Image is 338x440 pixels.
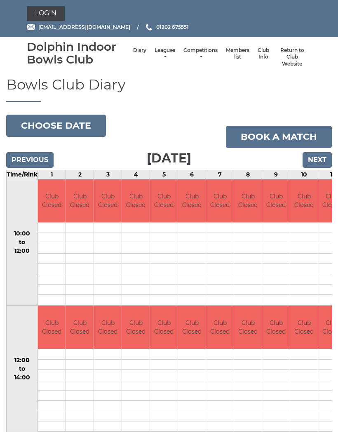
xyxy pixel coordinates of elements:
td: 3 [94,170,122,179]
td: Club Closed [178,306,206,349]
a: Return to Club Website [277,47,307,68]
td: 7 [206,170,234,179]
td: Club Closed [206,306,234,349]
td: Club Closed [66,179,94,223]
td: 10:00 to 12:00 [7,179,38,306]
td: Club Closed [262,179,290,223]
td: Club Closed [290,306,318,349]
td: 1 [38,170,66,179]
span: 01202 675551 [156,24,189,30]
a: Login [27,6,65,21]
h1: Bowls Club Diary [6,77,332,102]
a: Book a match [226,126,332,148]
a: Members list [226,47,249,61]
button: Choose date [6,115,106,137]
td: 6 [178,170,206,179]
td: Time/Rink [7,170,38,179]
img: Phone us [146,24,152,31]
td: Club Closed [150,306,178,349]
a: Competitions [183,47,218,61]
span: [EMAIL_ADDRESS][DOMAIN_NAME] [38,24,130,30]
td: Club Closed [234,179,262,223]
a: Club Info [258,47,269,61]
td: Club Closed [262,306,290,349]
td: Club Closed [94,306,122,349]
td: 4 [122,170,150,179]
td: Club Closed [150,179,178,223]
a: Diary [133,47,146,54]
input: Next [303,152,332,168]
td: Club Closed [234,306,262,349]
td: Club Closed [290,179,318,223]
td: Club Closed [38,179,66,223]
td: Club Closed [38,306,66,349]
a: Phone us 01202 675551 [145,23,189,31]
td: 8 [234,170,262,179]
td: Club Closed [206,179,234,223]
td: 10 [290,170,318,179]
td: 5 [150,170,178,179]
td: Club Closed [122,179,150,223]
div: Dolphin Indoor Bowls Club [27,40,129,66]
input: Previous [6,152,54,168]
td: Club Closed [122,306,150,349]
td: 9 [262,170,290,179]
td: Club Closed [66,306,94,349]
a: Leagues [155,47,175,61]
td: 12:00 to 14:00 [7,306,38,432]
td: Club Closed [94,179,122,223]
td: Club Closed [178,179,206,223]
img: Email [27,24,35,30]
td: 2 [66,170,94,179]
a: Email [EMAIL_ADDRESS][DOMAIN_NAME] [27,23,130,31]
